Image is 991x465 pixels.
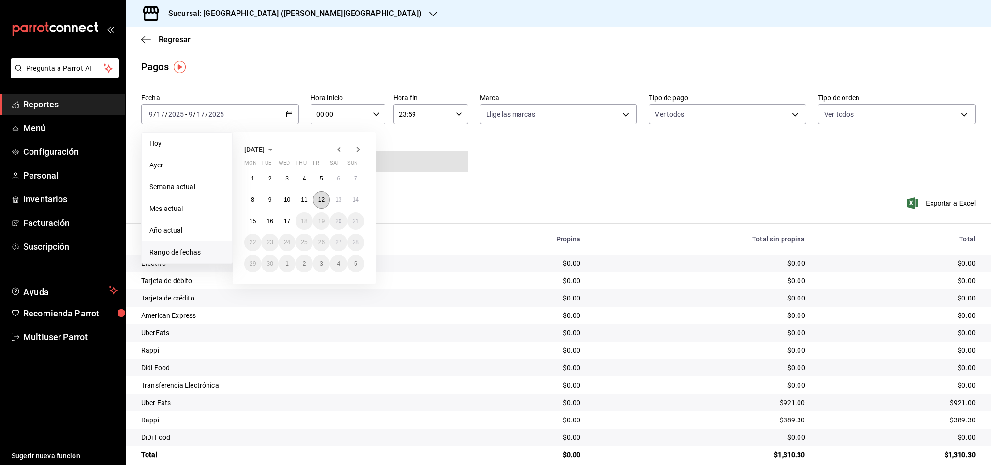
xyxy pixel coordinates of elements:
div: Uber Eats [141,398,449,407]
div: $1,310.30 [821,450,976,460]
span: Reportes [23,98,118,111]
div: $0.00 [464,328,580,338]
button: September 18, 2025 [296,212,312,230]
button: September 6, 2025 [330,170,347,187]
button: September 21, 2025 [347,212,364,230]
div: $0.00 [464,433,580,442]
div: $0.00 [821,380,976,390]
abbr: September 15, 2025 [250,218,256,225]
div: $0.00 [821,345,976,355]
abbr: Sunday [347,160,358,170]
div: $0.00 [596,380,805,390]
abbr: September 25, 2025 [301,239,307,246]
button: September 12, 2025 [313,191,330,209]
span: Inventarios [23,193,118,206]
label: Hora fin [393,94,468,101]
button: September 2, 2025 [261,170,278,187]
div: Rappi [141,345,449,355]
button: September 14, 2025 [347,191,364,209]
div: $0.00 [464,345,580,355]
div: $0.00 [464,380,580,390]
abbr: September 11, 2025 [301,196,307,203]
div: DiDi Food [141,433,449,442]
button: September 30, 2025 [261,255,278,272]
button: September 7, 2025 [347,170,364,187]
button: October 5, 2025 [347,255,364,272]
button: September 28, 2025 [347,234,364,251]
button: September 27, 2025 [330,234,347,251]
span: Recomienda Parrot [23,307,118,320]
button: Exportar a Excel [909,197,976,209]
button: September 13, 2025 [330,191,347,209]
div: $0.00 [464,415,580,425]
button: September 24, 2025 [279,234,296,251]
div: Rappi [141,415,449,425]
span: Regresar [159,35,191,44]
div: $1,310.30 [596,450,805,460]
button: October 2, 2025 [296,255,312,272]
button: September 9, 2025 [261,191,278,209]
span: Suscripción [23,240,118,253]
span: Personal [23,169,118,182]
span: Elige las marcas [486,109,535,119]
div: $0.00 [596,293,805,303]
input: -- [188,110,193,118]
div: $389.30 [596,415,805,425]
abbr: September 1, 2025 [251,175,254,182]
span: Menú [23,121,118,135]
button: September 4, 2025 [296,170,312,187]
span: / [193,110,196,118]
abbr: September 6, 2025 [337,175,340,182]
button: September 1, 2025 [244,170,261,187]
button: September 26, 2025 [313,234,330,251]
div: Total sin propina [596,235,805,243]
abbr: September 26, 2025 [318,239,325,246]
div: $0.00 [596,328,805,338]
abbr: Wednesday [279,160,290,170]
abbr: September 13, 2025 [335,196,341,203]
abbr: October 1, 2025 [285,260,289,267]
img: Tooltip marker [174,61,186,73]
span: Pregunta a Parrot AI [26,63,104,74]
button: September 10, 2025 [279,191,296,209]
abbr: September 4, 2025 [303,175,306,182]
abbr: September 18, 2025 [301,218,307,225]
button: September 16, 2025 [261,212,278,230]
abbr: September 9, 2025 [268,196,272,203]
button: October 1, 2025 [279,255,296,272]
span: Ayuda [23,285,105,296]
div: $0.00 [464,258,580,268]
button: September 15, 2025 [244,212,261,230]
button: October 4, 2025 [330,255,347,272]
abbr: September 23, 2025 [266,239,273,246]
div: $0.00 [464,276,580,285]
div: $0.00 [821,363,976,373]
button: open_drawer_menu [106,25,114,33]
abbr: October 4, 2025 [337,260,340,267]
div: $0.00 [821,293,976,303]
span: Ver todos [824,109,854,119]
button: September 8, 2025 [244,191,261,209]
div: Tarjeta de crédito [141,293,449,303]
abbr: September 7, 2025 [354,175,357,182]
input: ---- [168,110,184,118]
div: $0.00 [821,276,976,285]
div: $921.00 [821,398,976,407]
abbr: September 21, 2025 [353,218,359,225]
label: Marca [480,94,637,101]
div: $0.00 [464,450,580,460]
div: $0.00 [596,433,805,442]
h3: Sucursal: [GEOGRAPHIC_DATA] ([PERSON_NAME][GEOGRAPHIC_DATA]) [161,8,422,19]
span: Ver todos [655,109,684,119]
div: $0.00 [596,311,805,320]
input: ---- [208,110,224,118]
abbr: October 3, 2025 [320,260,323,267]
abbr: October 2, 2025 [303,260,306,267]
button: Pregunta a Parrot AI [11,58,119,78]
button: September 22, 2025 [244,234,261,251]
div: Pagos [141,60,169,74]
abbr: Friday [313,160,321,170]
abbr: September 27, 2025 [335,239,341,246]
span: Ayer [149,160,224,170]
